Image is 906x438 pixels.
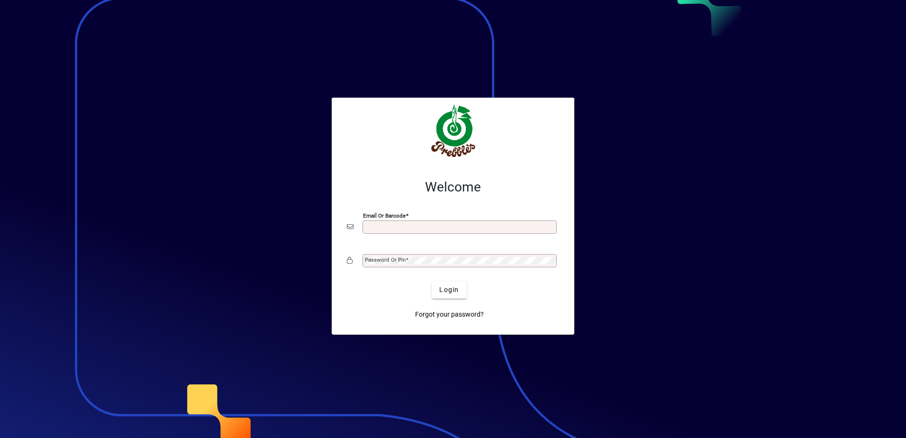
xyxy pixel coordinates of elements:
h2: Welcome [347,179,559,195]
a: Forgot your password? [411,306,488,323]
mat-label: Password or Pin [365,256,406,263]
mat-label: Email or Barcode [363,212,406,219]
span: Login [439,285,459,295]
span: Forgot your password? [415,310,484,319]
button: Login [432,282,466,299]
